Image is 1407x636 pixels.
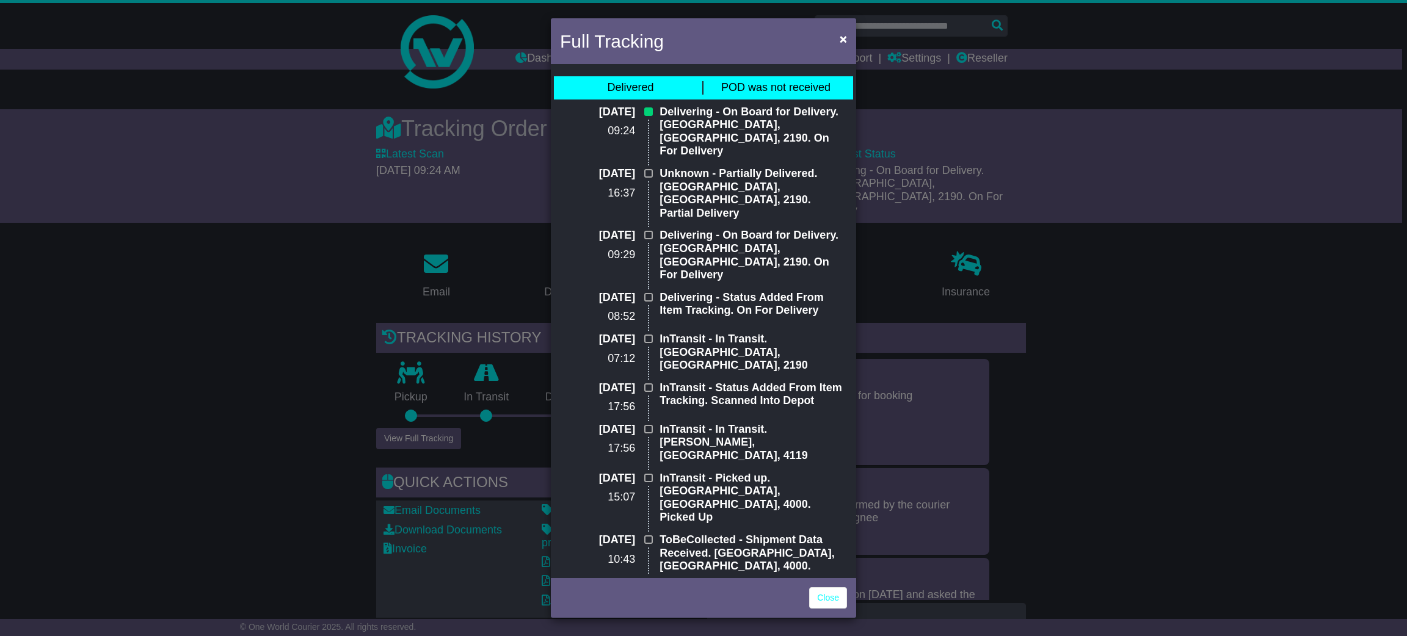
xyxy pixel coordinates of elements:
p: [DATE] [560,472,635,485]
div: Delivered [607,81,653,95]
p: [DATE] [560,333,635,346]
h4: Full Tracking [560,27,664,55]
p: 07:12 [560,352,635,366]
span: × [840,32,847,46]
p: InTransit - In Transit. [PERSON_NAME], [GEOGRAPHIC_DATA], 4119 [660,423,847,463]
p: InTransit - Status Added From Item Tracking. Scanned Into Depot [660,381,847,408]
p: Delivering - Status Added From Item Tracking. On For Delivery [660,291,847,317]
p: 09:29 [560,248,635,262]
p: [DATE] [560,533,635,547]
p: Delivering - On Board for Delivery. [GEOGRAPHIC_DATA], [GEOGRAPHIC_DATA], 2190. On For Delivery [660,106,847,158]
p: 09:24 [560,125,635,138]
span: POD was not received [721,81,831,93]
button: Close [834,26,853,51]
p: [DATE] [560,229,635,242]
p: [DATE] [560,167,635,181]
p: 17:56 [560,442,635,455]
p: 15:07 [560,491,635,504]
p: InTransit - Picked up. [GEOGRAPHIC_DATA], [GEOGRAPHIC_DATA], 4000. Picked Up [660,472,847,524]
p: ToBeCollected - Shipment Data Received. [GEOGRAPHIC_DATA], [GEOGRAPHIC_DATA], 4000. Booked [660,533,847,586]
p: 17:56 [560,400,635,414]
p: [DATE] [560,381,635,395]
p: [DATE] [560,106,635,119]
p: Unknown - Partially Delivered. [GEOGRAPHIC_DATA], [GEOGRAPHIC_DATA], 2190. Partial Delivery [660,167,847,220]
p: InTransit - In Transit. [GEOGRAPHIC_DATA], [GEOGRAPHIC_DATA], 2190 [660,333,847,372]
p: [DATE] [560,291,635,305]
p: 08:52 [560,310,635,323]
p: Delivering - On Board for Delivery. [GEOGRAPHIC_DATA], [GEOGRAPHIC_DATA], 2190. On For Delivery [660,229,847,281]
p: 16:37 [560,187,635,200]
a: Close [809,587,847,609]
p: [DATE] [560,423,635,436]
p: 10:43 [560,553,635,566]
